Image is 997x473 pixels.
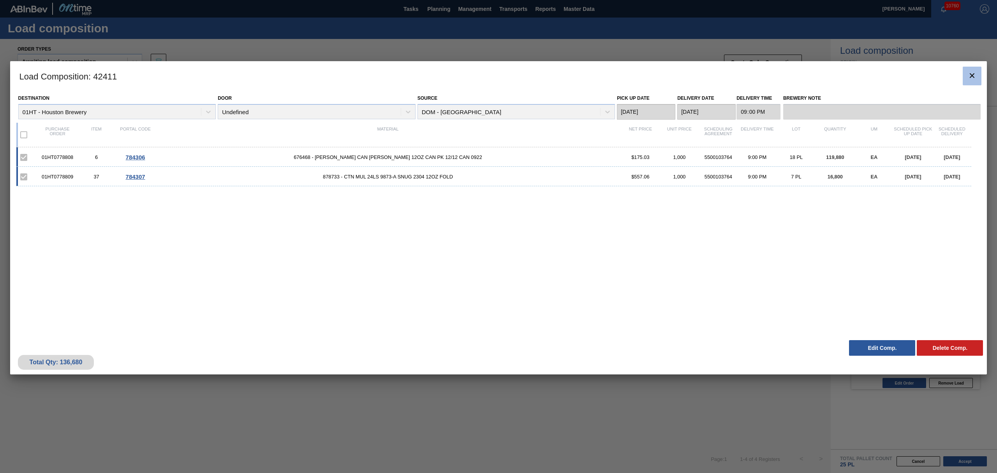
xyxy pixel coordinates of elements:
[38,127,77,143] div: Purchase order
[677,95,714,101] label: Delivery Date
[116,173,155,180] div: Go to Order
[905,174,921,180] span: [DATE]
[116,127,155,143] div: Portal code
[660,154,699,160] div: 1,000
[126,154,145,161] span: 784306
[38,154,77,160] div: 01HT0778808
[621,154,660,160] div: $175.03
[944,174,960,180] span: [DATE]
[218,95,232,101] label: Door
[621,174,660,180] div: $557.06
[736,93,780,104] label: Delivery Time
[738,127,777,143] div: Delivery Time
[826,154,844,160] span: 119,880
[905,154,921,160] span: [DATE]
[699,174,738,180] div: 5500103764
[777,127,816,143] div: Lot
[126,173,145,180] span: 784307
[699,127,738,143] div: Scheduling Agreement
[783,93,981,104] label: Brewery Note
[932,127,971,143] div: Scheduled Delivery
[24,359,88,366] div: Total Qty: 136,680
[677,104,736,120] input: mm/dd/yyyy
[871,174,878,180] span: EA
[77,174,116,180] div: 37
[617,104,675,120] input: mm/dd/yyyy
[777,174,816,180] div: 7 PL
[155,174,621,180] span: 878733 - CTN MUL 24LS 9873-A SNUG 2304 12OZ FOLD
[738,154,777,160] div: 9:00 PM
[944,154,960,160] span: [DATE]
[116,154,155,161] div: Go to Order
[18,95,49,101] label: Destination
[871,154,878,160] span: EA
[617,95,650,101] label: Pick up Date
[893,127,932,143] div: Scheduled Pick up Date
[738,174,777,180] div: 9:00 PM
[816,127,854,143] div: Quantity
[777,154,816,160] div: 18 PL
[77,154,116,160] div: 6
[38,174,77,180] div: 01HT0778809
[917,340,983,356] button: Delete Comp.
[10,61,987,91] h3: Load Composition : 42411
[155,127,621,143] div: Material
[699,154,738,160] div: 5500103764
[854,127,893,143] div: UM
[77,127,116,143] div: Item
[828,174,843,180] span: 16,800
[849,340,915,356] button: Edit Comp.
[155,154,621,160] span: 676468 - CARR CAN BUD 12OZ CAN PK 12/12 CAN 0922
[621,127,660,143] div: Net Price
[660,127,699,143] div: Unit Price
[417,95,437,101] label: Source
[660,174,699,180] div: 1,000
